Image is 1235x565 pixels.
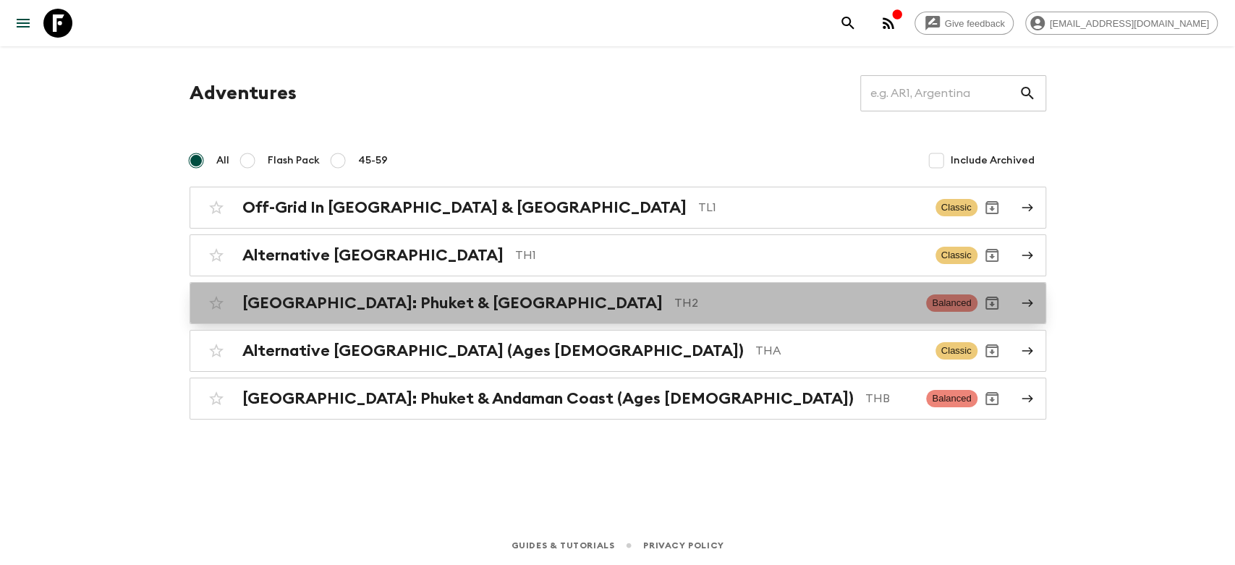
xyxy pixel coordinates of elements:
span: Classic [935,199,977,216]
a: Alternative [GEOGRAPHIC_DATA] (Ages [DEMOGRAPHIC_DATA])THAClassicArchive [190,330,1046,372]
a: [GEOGRAPHIC_DATA]: Phuket & Andaman Coast (Ages [DEMOGRAPHIC_DATA])THBBalancedArchive [190,378,1046,420]
button: Archive [977,241,1006,270]
a: Alternative [GEOGRAPHIC_DATA]TH1ClassicArchive [190,234,1046,276]
p: TL1 [698,199,924,216]
p: TH1 [515,247,924,264]
h2: [GEOGRAPHIC_DATA]: Phuket & [GEOGRAPHIC_DATA] [242,294,663,313]
a: Give feedback [914,12,1014,35]
p: THB [865,390,915,407]
button: Archive [977,336,1006,365]
a: Off-Grid In [GEOGRAPHIC_DATA] & [GEOGRAPHIC_DATA]TL1ClassicArchive [190,187,1046,229]
h2: [GEOGRAPHIC_DATA]: Phuket & Andaman Coast (Ages [DEMOGRAPHIC_DATA]) [242,389,854,408]
span: Give feedback [937,18,1013,29]
h2: Alternative [GEOGRAPHIC_DATA] (Ages [DEMOGRAPHIC_DATA]) [242,341,744,360]
button: menu [9,9,38,38]
button: Archive [977,193,1006,222]
button: Archive [977,289,1006,318]
h1: Adventures [190,79,297,108]
div: [EMAIL_ADDRESS][DOMAIN_NAME] [1025,12,1218,35]
h2: Alternative [GEOGRAPHIC_DATA] [242,246,504,265]
span: Balanced [926,390,977,407]
a: Guides & Tutorials [511,538,614,553]
p: TH2 [674,294,915,312]
span: Flash Pack [268,153,320,168]
a: Privacy Policy [643,538,723,553]
span: Include Archived [951,153,1035,168]
h2: Off-Grid In [GEOGRAPHIC_DATA] & [GEOGRAPHIC_DATA] [242,198,687,217]
span: [EMAIL_ADDRESS][DOMAIN_NAME] [1042,18,1217,29]
span: Classic [935,247,977,264]
span: 45-59 [358,153,388,168]
input: e.g. AR1, Argentina [860,73,1019,114]
span: Balanced [926,294,977,312]
span: All [216,153,229,168]
a: [GEOGRAPHIC_DATA]: Phuket & [GEOGRAPHIC_DATA]TH2BalancedArchive [190,282,1046,324]
button: search adventures [833,9,862,38]
p: THA [755,342,924,360]
button: Archive [977,384,1006,413]
span: Classic [935,342,977,360]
